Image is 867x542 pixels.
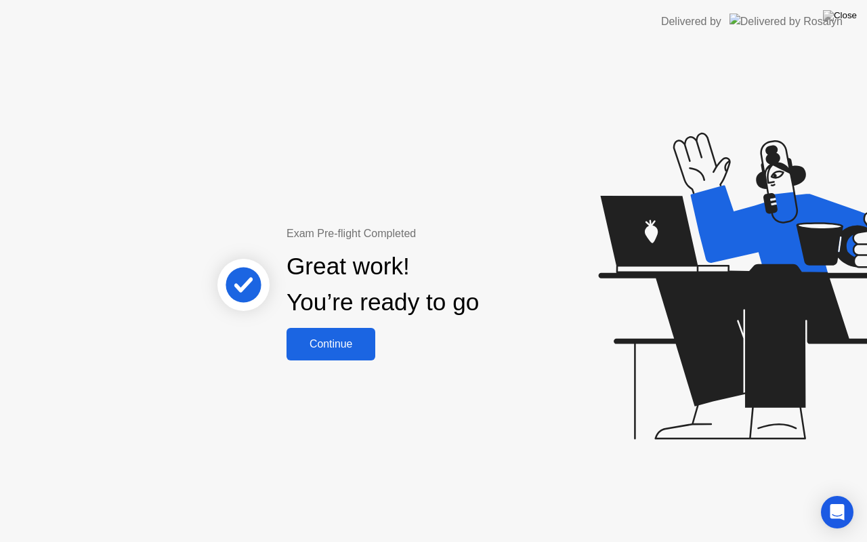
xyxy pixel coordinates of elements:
button: Continue [287,328,375,360]
div: Great work! You’re ready to go [287,249,479,320]
div: Open Intercom Messenger [821,496,853,528]
div: Exam Pre-flight Completed [287,226,566,242]
div: Continue [291,338,371,350]
img: Delivered by Rosalyn [729,14,843,29]
div: Delivered by [661,14,721,30]
img: Close [823,10,857,21]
